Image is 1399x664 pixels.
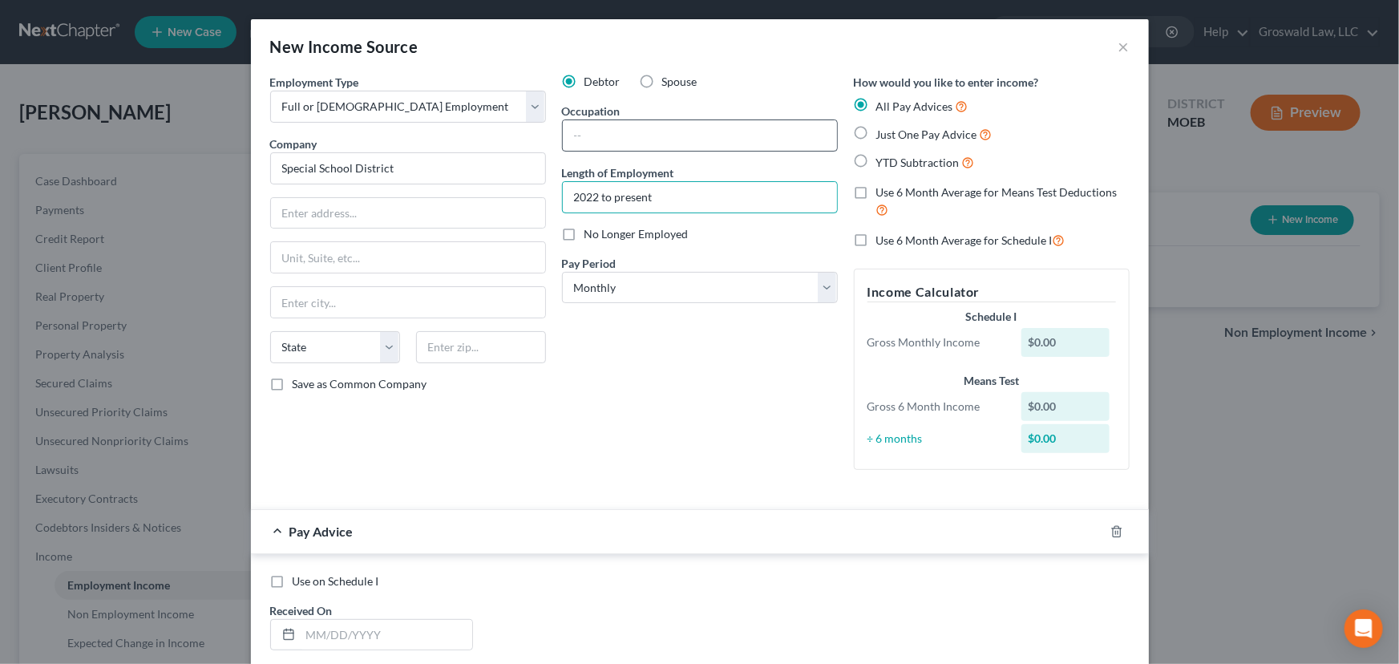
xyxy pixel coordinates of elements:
[662,75,697,88] span: Spouse
[859,399,1014,415] div: Gross 6 Month Income
[270,75,359,89] span: Employment Type
[867,373,1116,389] div: Means Test
[1021,424,1110,453] div: $0.00
[562,103,621,119] label: Occupation
[562,164,674,181] label: Length of Employment
[301,620,472,650] input: MM/DD/YYYY
[854,74,1039,91] label: How would you like to enter income?
[563,182,837,213] input: ex: 2 years
[563,120,837,151] input: --
[416,331,546,363] input: Enter zip...
[271,198,545,229] input: Enter address...
[562,257,617,270] span: Pay Period
[584,227,689,241] span: No Longer Employed
[584,75,621,88] span: Debtor
[1021,392,1110,421] div: $0.00
[876,156,960,169] span: YTD Subtraction
[289,524,354,539] span: Pay Advice
[271,287,545,318] input: Enter city...
[1021,328,1110,357] div: $0.00
[859,431,1014,447] div: ÷ 6 months
[293,377,427,391] span: Save as Common Company
[270,152,546,184] input: Search company by name...
[271,242,545,273] input: Unit, Suite, etc...
[1344,609,1383,648] div: Open Intercom Messenger
[270,137,317,151] span: Company
[859,334,1014,350] div: Gross Monthly Income
[876,233,1053,247] span: Use 6 Month Average for Schedule I
[867,282,1116,302] h5: Income Calculator
[1118,37,1130,56] button: ×
[876,185,1118,199] span: Use 6 Month Average for Means Test Deductions
[293,574,379,588] span: Use on Schedule I
[270,604,333,617] span: Received On
[876,99,953,113] span: All Pay Advices
[867,309,1116,325] div: Schedule I
[876,128,977,141] span: Just One Pay Advice
[270,35,418,58] div: New Income Source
